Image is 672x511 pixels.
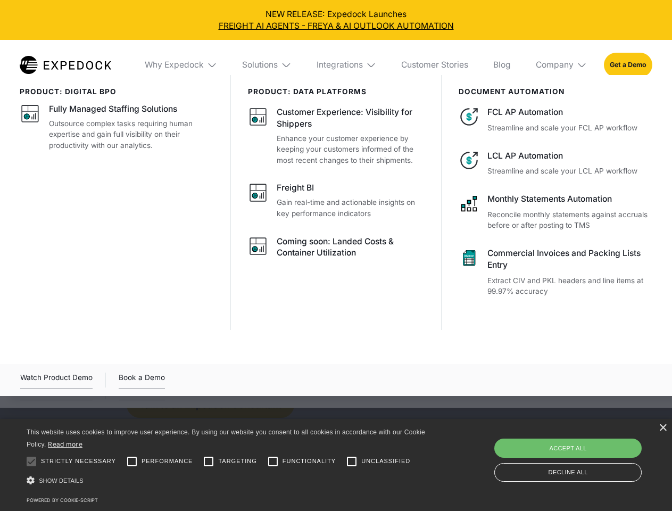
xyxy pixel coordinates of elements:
a: FREIGHT AI AGENTS - FREYA & AI OUTLOOK AUTOMATION [9,20,664,32]
div: Integrations [308,40,385,90]
div: Integrations [317,60,363,70]
a: Commercial Invoices and Packing Lists EntryExtract CIV and PKL headers and line items at 99.97% a... [459,248,652,297]
p: Extract CIV and PKL headers and line items at 99.97% accuracy [487,275,652,297]
div: PRODUCT: data platforms [248,87,425,96]
p: Enhance your customer experience by keeping your customers informed of the most recent changes to... [277,133,425,166]
p: Streamline and scale your FCL AP workflow [487,122,652,134]
p: Streamline and scale your LCL AP workflow [487,166,652,177]
a: Get a Demo [604,53,652,77]
span: Show details [39,477,84,484]
div: Monthly Statements Automation [487,193,652,205]
div: Why Expedock [136,40,226,90]
div: Solutions [234,40,300,90]
span: Performance [142,457,193,466]
a: Powered by cookie-script [27,497,98,503]
div: product: digital bpo [20,87,214,96]
span: Strictly necessary [41,457,116,466]
span: Unclassified [361,457,410,466]
div: Watch Product Demo [20,372,93,389]
a: Read more [48,440,82,448]
span: Functionality [283,457,336,466]
span: This website uses cookies to improve user experience. By using our website you consent to all coo... [27,428,425,448]
div: LCL AP Automation [487,150,652,162]
p: Gain real-time and actionable insights on key performance indicators [277,197,425,219]
iframe: Chat Widget [495,396,672,511]
a: Book a Demo [119,372,165,389]
div: Freight BI [277,182,314,194]
span: Targeting [218,457,256,466]
a: Freight BIGain real-time and actionable insights on key performance indicators [248,182,425,219]
div: Customer Experience: Visibility for Shippers [277,106,425,130]
a: Coming soon: Landed Costs & Container Utilization [248,236,425,262]
a: open lightbox [20,372,93,389]
a: FCL AP AutomationStreamline and scale your FCL AP workflow [459,106,652,133]
a: Customer Experience: Visibility for ShippersEnhance your customer experience by keeping your cust... [248,106,425,166]
a: LCL AP AutomationStreamline and scale your LCL AP workflow [459,150,652,177]
div: Show details [27,474,429,488]
p: Outsource complex tasks requiring human expertise and gain full visibility on their productivity ... [49,118,214,151]
p: Reconcile monthly statements against accruals before or after posting to TMS [487,209,652,231]
div: NEW RELEASE: Expedock Launches [9,9,664,32]
div: Why Expedock [145,60,204,70]
div: Commercial Invoices and Packing Lists Entry [487,248,652,271]
div: Company [536,60,574,70]
div: Solutions [242,60,278,70]
div: document automation [459,87,652,96]
div: FCL AP Automation [487,106,652,118]
a: Fully Managed Staffing SolutionsOutsource complex tasks requiring human expertise and gain full v... [20,103,214,151]
a: Customer Stories [393,40,476,90]
div: Fully Managed Staffing Solutions [49,103,177,115]
div: Company [527,40,595,90]
div: Coming soon: Landed Costs & Container Utilization [277,236,425,259]
a: Monthly Statements AutomationReconcile monthly statements against accruals before or after postin... [459,193,652,231]
a: Blog [485,40,519,90]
